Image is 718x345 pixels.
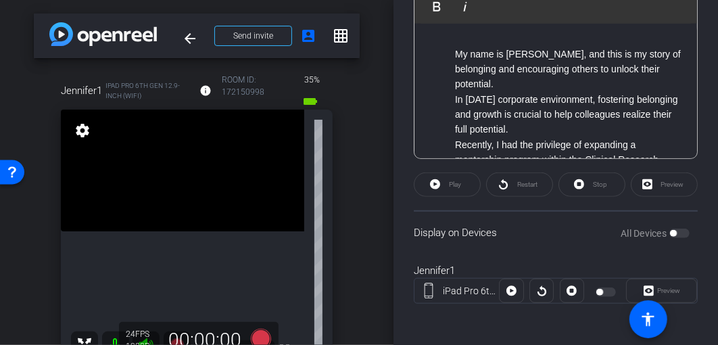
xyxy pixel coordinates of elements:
[135,329,149,339] span: FPS
[443,284,500,298] div: iPad Pro 6th Gen 12.9-inch (WiFi)
[49,22,157,46] img: app-logo
[105,80,189,101] span: iPad Pro 6th Gen 12.9-inch (WiFi)
[73,122,92,139] mat-icon: settings
[126,329,160,340] div: 24
[333,28,349,44] mat-icon: grid_on
[455,137,684,334] li: Recently, I had the privilege of expanding a mentorship program within the Clinical Research Grou...
[233,30,273,41] span: Send invite
[61,83,102,98] span: Jennifer1
[455,92,684,137] li: In [DATE] corporate environment, fostering belonging and growth is crucial to help colleagues rea...
[302,69,322,91] span: 35%
[222,74,289,110] div: ROOM ID: 172150998
[302,93,318,110] mat-icon: battery_std
[621,227,669,240] label: All Devices
[414,263,698,279] div: Jennifer1
[214,26,292,46] button: Send invite
[640,311,656,327] mat-icon: accessibility
[300,28,316,44] mat-icon: account_box
[199,85,212,97] mat-icon: info
[182,30,198,47] mat-icon: arrow_back
[414,210,698,254] div: Display on Devices
[455,47,684,92] li: My name is [PERSON_NAME], and this is my story of belonging and encouraging others to unlock thei...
